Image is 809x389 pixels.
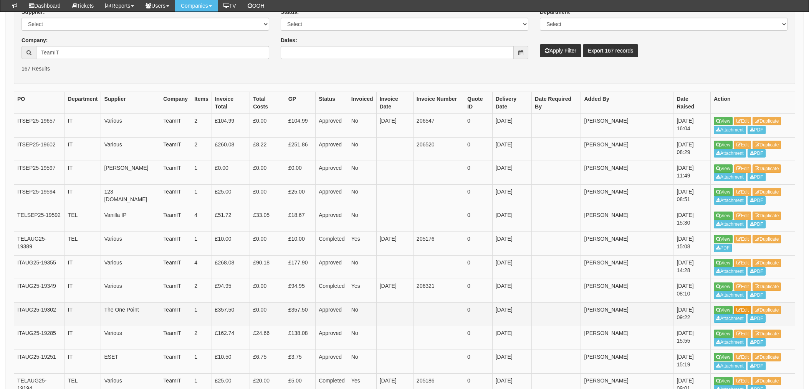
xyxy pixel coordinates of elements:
[160,350,191,374] td: TeamIT
[14,208,65,232] td: TELSEP25-19592
[734,353,751,361] a: Edit
[714,126,746,134] a: Attachment
[673,114,711,138] td: [DATE] 16:04
[14,326,65,350] td: ITAUG25-19285
[673,92,711,114] th: Date Raised
[714,330,733,338] a: View
[101,137,160,161] td: Various
[191,92,212,114] th: Items
[673,279,711,303] td: [DATE] 08:10
[753,353,781,361] a: Duplicate
[376,92,413,114] th: Invoice Date
[753,259,781,267] a: Duplicate
[285,232,315,256] td: £10.00
[714,338,746,346] a: Attachment
[583,44,638,57] a: Export 167 records
[160,161,191,185] td: TeamIT
[14,232,65,256] td: TELAUG25-19389
[492,302,531,326] td: [DATE]
[101,208,160,232] td: Vanilla IP
[348,232,376,256] td: Yes
[285,114,315,138] td: £104.99
[65,279,101,303] td: IT
[714,353,733,361] a: View
[714,244,732,252] a: PDF
[212,255,250,279] td: £268.08
[250,114,285,138] td: £0.00
[753,282,781,291] a: Duplicate
[160,302,191,326] td: TeamIT
[65,161,101,185] td: IT
[492,255,531,279] td: [DATE]
[250,350,285,374] td: £6.75
[714,173,746,181] a: Attachment
[65,184,101,208] td: IT
[348,208,376,232] td: No
[160,255,191,279] td: TeamIT
[65,232,101,256] td: TEL
[285,350,315,374] td: £3.75
[101,255,160,279] td: Various
[581,302,673,326] td: [PERSON_NAME]
[250,137,285,161] td: £8.22
[714,164,733,173] a: View
[101,279,160,303] td: Various
[714,220,746,228] a: Attachment
[748,196,766,205] a: PDF
[464,208,493,232] td: 0
[191,161,212,185] td: 1
[250,279,285,303] td: £0.00
[714,149,746,158] a: Attachment
[734,330,751,338] a: Edit
[101,350,160,374] td: ESET
[285,161,315,185] td: £0.00
[65,302,101,326] td: IT
[65,92,101,114] th: Department
[14,350,65,374] td: ITAUG25-19251
[316,137,348,161] td: Approved
[581,255,673,279] td: [PERSON_NAME]
[250,302,285,326] td: £0.00
[160,326,191,350] td: TeamIT
[348,137,376,161] td: No
[14,114,65,138] td: ITSEP25-19657
[160,208,191,232] td: TeamIT
[734,306,751,314] a: Edit
[285,326,315,350] td: £138.08
[673,302,711,326] td: [DATE] 09:22
[734,164,751,173] a: Edit
[212,92,250,114] th: Invoice Total
[212,114,250,138] td: £104.99
[581,184,673,208] td: [PERSON_NAME]
[212,302,250,326] td: £357.50
[734,212,751,220] a: Edit
[753,141,781,149] a: Duplicate
[734,282,751,291] a: Edit
[14,161,65,185] td: ITSEP25-19597
[492,208,531,232] td: [DATE]
[753,117,781,125] a: Duplicate
[212,184,250,208] td: £25.00
[101,161,160,185] td: [PERSON_NAME]
[492,137,531,161] td: [DATE]
[212,326,250,350] td: £162.74
[281,8,299,16] label: Status:
[191,302,212,326] td: 1
[714,314,746,323] a: Attachment
[464,255,493,279] td: 0
[250,208,285,232] td: £33.05
[714,188,733,196] a: View
[748,173,766,181] a: PDF
[581,137,673,161] td: [PERSON_NAME]
[348,279,376,303] td: Yes
[581,326,673,350] td: [PERSON_NAME]
[581,92,673,114] th: Added By
[673,137,711,161] td: [DATE] 08:29
[673,350,711,374] td: [DATE] 15:19
[714,267,746,276] a: Attachment
[316,255,348,279] td: Approved
[581,114,673,138] td: [PERSON_NAME]
[160,232,191,256] td: TeamIT
[376,114,413,138] td: [DATE]
[673,208,711,232] td: [DATE] 15:30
